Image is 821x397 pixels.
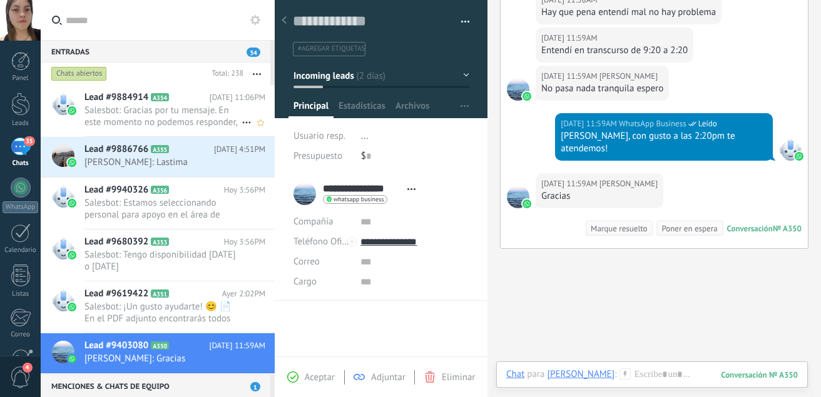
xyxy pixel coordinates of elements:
span: #agregar etiquetas [298,44,365,53]
span: ... [361,130,369,142]
a: Lead #9886766 A355 [DATE] 4:51PM [PERSON_NAME]: Lastima [41,137,275,177]
div: Leads [3,119,39,128]
button: Correo [293,252,320,272]
span: A351 [151,289,169,298]
span: para [527,368,544,381]
div: [PERSON_NAME], con gusto a las 2:20pm te atendemos! [561,130,767,155]
span: Archivos [395,100,429,118]
button: Teléfono Oficina [293,232,351,252]
span: Angelica Moncada [507,78,529,101]
span: : [614,368,616,381]
div: Menciones & Chats de equipo [41,374,270,397]
span: Correo [293,256,320,268]
div: Marque resuelto [591,223,647,234]
div: Listas [3,290,39,298]
span: Aceptar [305,371,335,383]
div: 350 [721,369,798,380]
img: waba.svg [523,199,531,208]
span: Salesbot: Tengo disponibilidad [DATE] o [DATE] [84,249,242,273]
span: Lead #9619422 [84,288,148,300]
span: WhatsApp Business [619,118,686,130]
span: 34 [247,48,260,57]
img: waba.svg [68,106,76,115]
span: [DATE] 11:06PM [210,91,265,104]
a: Lead #9619422 A351 Ayer 2:02PM Salesbot: ¡Un gusto ayudarte! 😊 📄 En el PDF adjunto encontrarás to... [41,281,275,333]
span: Ayer 2:02PM [222,288,265,300]
span: whatsapp business [334,196,384,203]
span: Salesbot: Estamos seleccionando personal para apoyo en el área de recursos humanos. No necesitas ... [84,197,242,221]
span: A356 [151,186,169,194]
a: Lead #9403080 A350 [DATE] 11:59AM [PERSON_NAME]: Gracias [41,333,275,373]
span: A350 [151,341,169,349]
span: Salesbot: Gracias por tu mensaje. En este momento no podemos responder, pero lo haremos lo antes ... [84,104,242,128]
span: Usuario resp. [293,130,345,142]
div: Presupuesto [293,146,352,166]
span: 1 [250,382,260,391]
span: Lead #9940326 [84,184,148,196]
a: Lead #9884914 A354 [DATE] 11:06PM Salesbot: Gracias por tu mensaje. En este momento no podemos re... [41,85,275,136]
img: waba.svg [68,199,76,208]
div: № A350 [773,223,802,234]
img: waba.svg [68,251,76,259]
div: [DATE] 11:59AM [541,70,599,83]
span: Lead #9680392 [84,236,148,248]
span: 4 [23,363,33,373]
div: Usuario resp. [293,126,352,146]
span: [PERSON_NAME]: Lastima [84,156,242,168]
div: [DATE] 11:59AM [541,178,599,190]
div: Correo [3,331,39,339]
span: Salesbot: ¡Un gusto ayudarte! 😊 📄 En el PDF adjunto encontrarás todos los detalles de tu entrevis... [84,301,242,324]
span: Adjuntar [371,371,405,383]
div: Gracias [541,190,658,203]
span: Estadísticas [339,100,385,118]
img: waba.svg [795,152,803,161]
div: Cargo [293,272,351,292]
span: [DATE] 4:51PM [214,143,265,156]
div: Compañía [293,212,351,232]
span: Angelica Moncada [507,186,529,208]
span: Angelica Moncada [599,178,658,190]
div: [DATE] 11:59AM [541,32,599,44]
a: Lead #9680392 A353 Hoy 3:56PM Salesbot: Tengo disponibilidad [DATE] o [DATE] [41,229,275,281]
span: Cargo [293,277,317,286]
img: waba.svg [68,354,76,363]
div: Calendario [3,246,39,254]
span: 35 [24,136,34,146]
img: waba.svg [68,158,76,167]
div: Panel [3,74,39,83]
span: Principal [293,100,329,118]
div: Total: 238 [207,68,243,80]
span: Angelica Moncada [599,70,658,83]
span: Lead #9884914 [84,91,148,104]
div: Chats abiertos [51,66,107,81]
span: Presupuesto [293,150,342,162]
div: $ [361,146,469,166]
div: Chats [3,159,39,168]
span: Leído [698,118,717,130]
div: [DATE] 11:59AM [561,118,619,130]
div: Hay que pena entendí mal no hay problema [541,6,716,19]
div: Poner en espera [661,223,717,234]
span: WhatsApp Business [779,138,802,161]
div: WhatsApp [3,201,38,213]
span: Hoy 3:56PM [224,184,265,196]
span: Lead #9886766 [84,143,148,156]
div: Conversación [727,223,773,234]
span: A353 [151,238,169,246]
span: A355 [151,145,169,153]
span: Hoy 3:56PM [224,236,265,248]
span: [PERSON_NAME]: Gracias [84,353,242,364]
span: A354 [151,93,169,101]
img: waba.svg [68,303,76,311]
div: Angelica Moncada [547,368,614,379]
span: Lead #9403080 [84,339,148,352]
div: Entendí en transcurso de 9:20 a 2:20 [541,44,688,57]
a: Lead #9940326 A356 Hoy 3:56PM Salesbot: Estamos seleccionando personal para apoyo en el área de r... [41,178,275,229]
div: No pasa nada tranquila espero [541,83,663,95]
span: Eliminar [442,371,475,383]
img: waba.svg [523,92,531,101]
div: Entradas [41,40,270,63]
span: Teléfono Oficina [293,236,359,248]
span: [DATE] 11:59AM [209,339,265,352]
